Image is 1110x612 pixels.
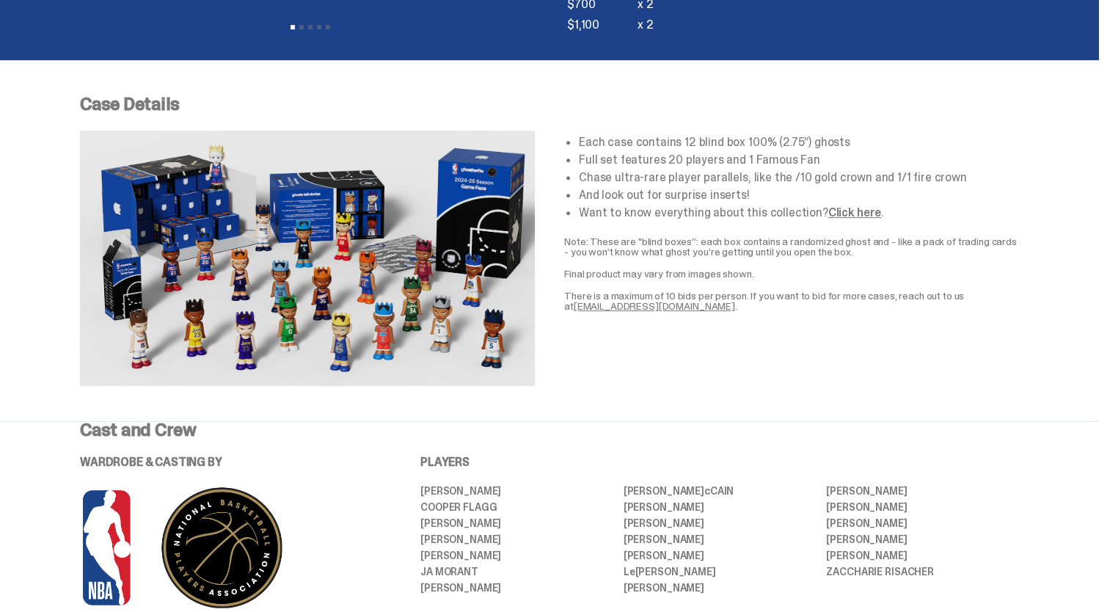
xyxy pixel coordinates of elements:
[624,583,817,593] li: [PERSON_NAME]
[80,95,1019,113] p: Case Details
[624,534,817,544] li: [PERSON_NAME]
[80,131,535,386] img: NBA-Case-Details.png
[704,484,710,498] span: c
[567,19,638,31] div: $1,100
[624,550,817,561] li: [PERSON_NAME]
[291,25,295,29] button: View slide 1
[420,550,613,561] li: [PERSON_NAME]
[420,518,613,528] li: [PERSON_NAME]
[624,486,817,496] li: [PERSON_NAME] CAIN
[564,236,1019,257] p: Note: These are "blind boxes”: each box contains a randomized ghost and - like a pack of trading ...
[564,269,1019,279] p: Final product may vary from images shown.
[826,567,1019,577] li: ZACCHARIE RISACHER
[420,567,613,577] li: JA MORANT
[579,154,1019,166] li: Full set features 20 players and 1 Famous Fan
[624,502,817,512] li: [PERSON_NAME]
[80,486,337,610] img: NBA%20and%20PA%20logo%20for%20PDP-04.png
[624,518,817,528] li: [PERSON_NAME]
[579,136,1019,148] li: Each case contains 12 blind box 100% (2.75”) ghosts
[638,19,654,31] div: x 2
[624,567,817,577] li: L [PERSON_NAME]
[826,518,1019,528] li: [PERSON_NAME]
[420,583,613,593] li: [PERSON_NAME]
[826,550,1019,561] li: [PERSON_NAME]
[420,534,613,544] li: [PERSON_NAME]
[828,205,881,220] a: Click here
[826,534,1019,544] li: [PERSON_NAME]
[326,25,330,29] button: View slide 5
[80,456,379,468] p: WARDROBE & CASTING BY
[420,486,613,496] li: [PERSON_NAME]
[420,456,1019,468] p: PLAYERS
[420,502,613,512] li: Cooper Flagg
[826,502,1019,512] li: [PERSON_NAME]
[80,421,1019,439] p: Cast and Crew
[579,189,1019,201] li: And look out for surprise inserts!
[564,291,1019,311] p: There is a maximum of 10 bids per person. If you want to bid for more cases, reach out to us at .
[317,25,321,29] button: View slide 4
[574,299,735,313] a: [EMAIL_ADDRESS][DOMAIN_NAME]
[629,565,635,578] span: e
[308,25,313,29] button: View slide 3
[299,25,304,29] button: View slide 2
[826,486,1019,496] li: [PERSON_NAME]
[579,172,1019,183] li: Chase ultra-rare player parallels, like the /10 gold crown and 1/1 fire crown
[579,207,1019,219] li: Want to know everything about this collection? .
